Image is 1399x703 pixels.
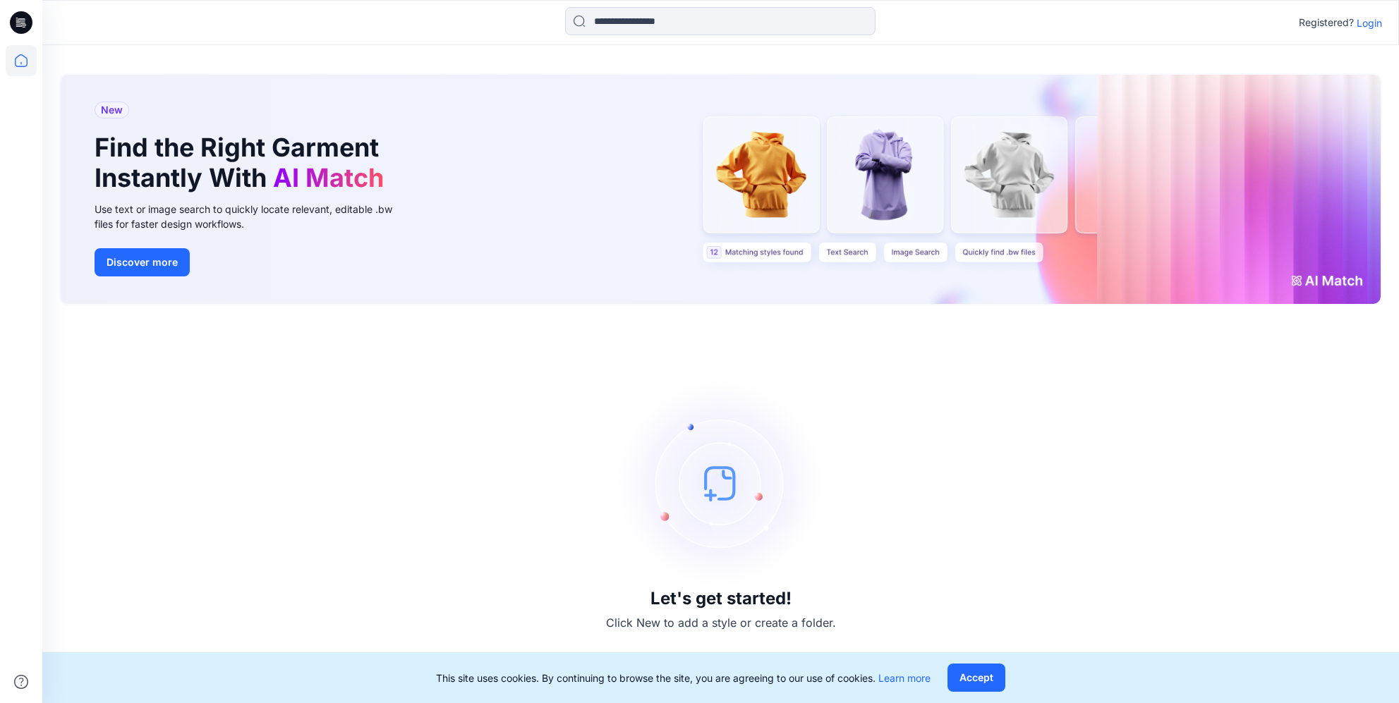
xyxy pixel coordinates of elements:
[947,664,1005,692] button: Accept
[95,202,412,231] div: Use text or image search to quickly locate relevant, editable .bw files for faster design workflows.
[95,248,190,276] button: Discover more
[878,672,931,684] a: Learn more
[95,133,391,193] h1: Find the Right Garment Instantly With
[101,102,123,118] span: New
[1299,14,1354,31] p: Registered?
[615,377,827,589] img: empty-state-image.svg
[1357,16,1382,30] p: Login
[273,162,384,193] span: AI Match
[650,589,792,609] h3: Let's get started!
[606,614,836,631] p: Click New to add a style or create a folder.
[436,671,931,685] p: This site uses cookies. By continuing to browse the site, you are agreeing to our use of cookies.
